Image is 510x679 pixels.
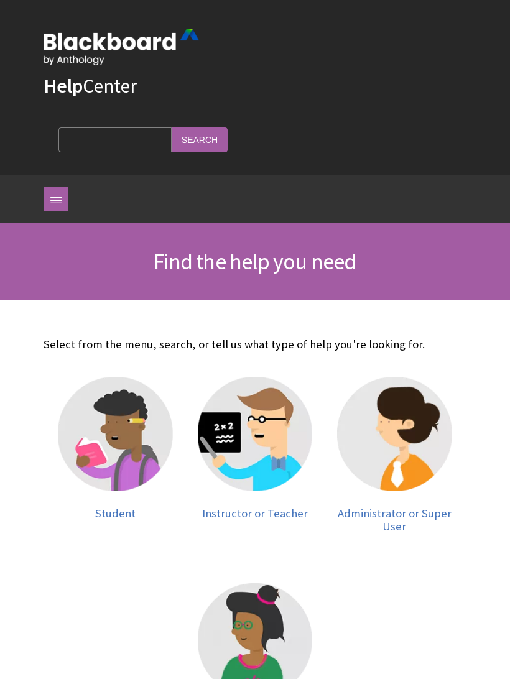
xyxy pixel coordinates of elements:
[95,506,136,520] span: Student
[44,73,83,98] strong: Help
[58,377,172,491] img: Student
[58,377,172,533] a: Student Student
[337,377,452,533] a: Administrator Administrator or Super User
[154,247,356,275] span: Find the help you need
[172,127,228,152] input: Search
[198,377,312,533] a: Instructor Instructor or Teacher
[202,506,308,520] span: Instructor or Teacher
[338,506,452,534] span: Administrator or Super User
[198,377,312,491] img: Instructor
[44,336,466,353] p: Select from the menu, search, or tell us what type of help you're looking for.
[337,377,452,491] img: Administrator
[44,73,137,98] a: HelpCenter
[44,29,199,65] img: Blackboard by Anthology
